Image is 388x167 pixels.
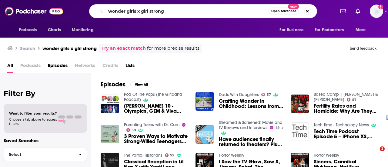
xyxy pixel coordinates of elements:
span: 37 [267,93,271,96]
a: 57 [347,98,356,102]
a: 2 [276,126,283,129]
button: open menu [311,24,353,36]
span: 2 [281,127,283,129]
span: Podcasts [19,26,37,34]
a: Have audiences finally returned to theaters? Plus: Hear from the stars of 'The Wonder Years' [219,137,283,147]
img: Spice Girls 10 - Olympics, GEM & Viva Forever! The Musical [101,95,119,113]
span: Crafting Wonder in Childhood: Lessons from [PERSON_NAME] and Mister [PERSON_NAME] [219,99,283,109]
h2: Episodes [101,81,125,88]
span: Podcasts [20,61,41,73]
a: Spice Girls 10 - Olympics, GEM & Viva Forever! The Musical [124,103,189,114]
button: Open AdvancedNew [269,8,299,15]
a: All [7,61,13,73]
button: open menu [351,24,373,36]
span: Select [4,152,74,156]
a: 58 [126,128,136,132]
span: Want to filter your results? [9,111,57,115]
button: Select [4,148,87,161]
span: Logged in as amandawoods [370,5,383,18]
img: Crafting Wonder in Childhood: Lessons from Gregg Behr and Mister Rogers [196,92,214,111]
span: 58 [132,129,136,132]
a: Show notifications dropdown [353,6,363,16]
a: Parenting Teens with Dr. Cam [124,122,179,127]
button: open menu [15,24,45,36]
a: Horror Weekly [219,153,244,158]
img: Have audiences finally returned to theaters? Plus: Hear from the stars of 'The Wonder Years' [196,125,214,144]
a: The Partial Historians [124,153,162,158]
img: Tech Time Podcast Episode 5 – iPhone XS, iphone XS Max, iPhone XR [291,122,309,141]
span: 55 [170,154,174,157]
span: Open Advanced [271,10,296,13]
button: Show profile menu [370,5,383,18]
button: open menu [275,24,311,36]
a: Show notifications dropdown [338,6,348,16]
span: Credits [102,61,118,73]
span: Networks [75,61,95,73]
a: Charts [44,24,65,36]
a: Pod Of The Pops (The Girlband Popcast) [124,92,182,102]
span: Monitoring [72,26,93,34]
a: Dads With Daughters [219,92,259,97]
a: Horror Weekly [314,153,339,158]
span: for more precise results [147,45,199,52]
a: Lists [125,61,135,73]
a: 3 Proven Ways to Motivate Strong-Willed Teenagers and Build Trust with Kirk Martin [124,134,189,144]
span: Choose a tab above to access filters. [9,117,57,126]
a: Episodes [48,61,68,73]
img: User Profile [370,5,383,18]
button: Send feedback [348,46,378,51]
svg: Add a profile image [378,5,383,9]
span: 3 Proven Ways to Motivate Strong-Willed Teenagers and Build Trust with [PERSON_NAME] [124,134,189,144]
span: For Business [279,26,303,34]
a: Try an exact match [102,45,146,52]
a: Tech Time Podcast Episode 5 – iPhone XS, iphone XS Max, iPhone XR [314,129,378,139]
a: Fertility Rates and Homicide: Why Are They So Strongly Correlated? [314,103,378,114]
a: 55 [165,153,175,157]
p: Saved Searches [4,138,87,143]
button: open menu [68,24,101,36]
img: Podchaser - Follow, Share and Rate Podcasts [5,5,63,17]
h2: Filter By [4,89,87,98]
span: For Podcasters [315,26,344,34]
span: [PERSON_NAME] 10 - Olympics, GEM & Viva Forever! The Musical [124,103,189,114]
iframe: Intercom live chat [367,146,382,161]
button: View All [130,81,152,88]
span: New [288,4,299,9]
span: 57 [352,99,356,101]
h3: Search [20,45,35,51]
a: Streamed & Screened: Movie and TV Reviews and Interviews [219,120,283,130]
input: Search podcasts, credits, & more... [106,6,269,16]
a: EpisodesView All [101,81,152,88]
a: 37 [261,93,271,96]
img: Fertility Rates and Homicide: Why Are They So Strongly Correlated? [291,95,309,113]
span: Charts [48,26,61,34]
div: Search podcasts, credits, & more... [89,4,317,18]
span: More [356,26,366,34]
img: 3 Proven Ways to Motivate Strong-Willed Teenagers and Build Trust with Kirk Martin [101,125,119,143]
a: Crafting Wonder in Childhood: Lessons from Gregg Behr and Mister Rogers [219,99,283,109]
h3: wonder girls x girl strong [42,45,97,51]
a: Tech Time - Technology News [314,122,369,128]
a: Based Camp | Simone & Malcolm Collins [314,92,378,102]
span: 1 [380,146,385,151]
